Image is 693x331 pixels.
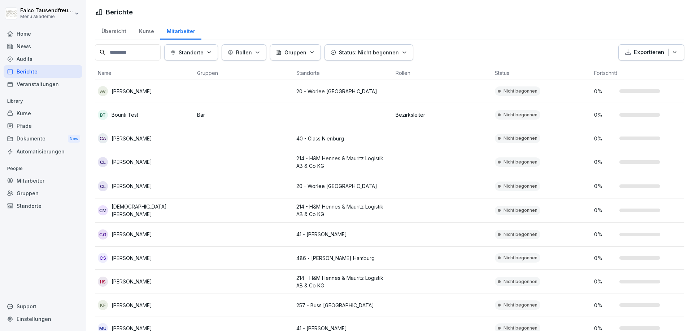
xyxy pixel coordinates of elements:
[112,158,152,166] p: [PERSON_NAME]
[504,112,537,118] p: Nicht begonnen
[4,65,82,78] a: Berichte
[396,111,489,118] p: Bezirksleiter
[197,111,291,118] p: Bär
[324,44,413,61] button: Status: Nicht begonnen
[594,206,616,214] p: 0 %
[504,255,537,261] p: Nicht begonnen
[393,66,492,80] th: Rollen
[179,49,204,56] p: Standorte
[504,159,537,165] p: Nicht begonnen
[504,183,537,189] p: Nicht begonnen
[112,88,152,95] p: [PERSON_NAME]
[594,182,616,190] p: 0 %
[95,21,132,40] a: Übersicht
[504,231,537,238] p: Nicht begonnen
[4,107,82,120] a: Kurse
[112,231,152,238] p: [PERSON_NAME]
[296,231,390,238] p: 41 - [PERSON_NAME]
[20,8,73,14] p: Falco Tausendfreund
[4,78,82,90] a: Veranstaltungen
[112,135,152,142] p: [PERSON_NAME]
[296,301,390,309] p: 257 - Buss [GEOGRAPHIC_DATA]
[504,302,537,308] p: Nicht begonnen
[296,182,390,190] p: 20 - Worlee [GEOGRAPHIC_DATA]
[504,88,537,94] p: Nicht begonnen
[98,253,108,263] div: CS
[270,44,321,61] button: Gruppen
[594,88,616,95] p: 0 %
[112,254,152,262] p: [PERSON_NAME]
[618,44,684,61] button: Exportieren
[504,207,537,214] p: Nicht begonnen
[594,278,616,285] p: 0 %
[4,300,82,313] div: Support
[98,157,108,167] div: CL
[594,158,616,166] p: 0 %
[98,205,108,215] div: CM
[296,135,390,142] p: 40 - Glass Nienburg
[4,95,82,107] p: Library
[4,163,82,174] p: People
[112,203,191,218] p: [DEMOGRAPHIC_DATA][PERSON_NAME]
[194,66,293,80] th: Gruppen
[236,49,252,56] p: Rollen
[112,182,152,190] p: [PERSON_NAME]
[492,66,591,80] th: Status
[106,7,133,17] h1: Berichte
[98,133,108,143] div: CA
[132,21,160,40] a: Kurse
[591,66,690,80] th: Fortschritt
[98,86,108,96] div: AV
[4,53,82,65] a: Audits
[4,132,82,146] a: DokumenteNew
[504,135,537,142] p: Nicht begonnen
[4,174,82,187] div: Mitarbeiter
[293,66,393,80] th: Standorte
[296,254,390,262] p: 486 - [PERSON_NAME] Hamburg
[4,200,82,212] div: Standorte
[284,49,306,56] p: Gruppen
[594,135,616,142] p: 0 %
[222,44,266,61] button: Rollen
[20,14,73,19] p: Menü Akademie
[4,27,82,40] a: Home
[112,111,138,118] p: Bounti Test
[4,40,82,53] a: News
[594,231,616,238] p: 0 %
[296,88,390,95] p: 20 - Worlee [GEOGRAPHIC_DATA]
[98,110,108,120] div: BT
[594,254,616,262] p: 0 %
[68,135,80,143] div: New
[112,278,152,285] p: [PERSON_NAME]
[98,229,108,240] div: CG
[296,203,390,218] p: 214 - H&M Hennes & Mauritz Logistik AB & Co KG
[634,48,664,57] p: Exportieren
[4,120,82,132] a: Pfade
[98,300,108,310] div: KF
[594,301,616,309] p: 0 %
[4,313,82,325] div: Einstellungen
[160,21,201,40] a: Mitarbeiter
[4,145,82,158] a: Automatisierungen
[504,278,537,285] p: Nicht begonnen
[164,44,218,61] button: Standorte
[95,66,194,80] th: Name
[112,301,152,309] p: [PERSON_NAME]
[296,274,390,289] p: 214 - H&M Hennes & Mauritz Logistik AB & Co KG
[594,111,616,118] p: 0 %
[4,187,82,200] a: Gruppen
[4,132,82,146] div: Dokumente
[98,181,108,191] div: CL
